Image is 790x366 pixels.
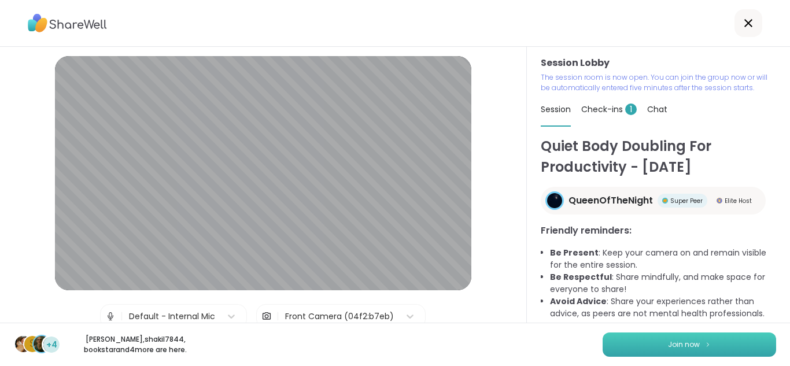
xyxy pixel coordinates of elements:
img: ShareWell Logo [28,10,107,36]
span: +4 [46,339,57,351]
span: | [120,305,123,328]
span: Elite Host [725,197,752,205]
li: : Keep your camera on and remain visible for the entire session. [550,247,776,271]
span: Super Peer [670,197,703,205]
img: Elite Host [717,198,722,204]
b: Avoid Advice [550,295,607,307]
b: Be Present [550,247,599,258]
li: : Share your experiences rather than advice, as peers are not mental health professionals. [550,295,776,320]
li: : Share mindfully, and make space for everyone to share! [550,271,776,295]
img: Microphone [105,305,116,328]
img: Super Peer [662,198,668,204]
img: QueenOfTheNight [547,193,562,208]
div: Front Camera (04f2:b7eb) [285,310,394,323]
h3: Friendly reminders: [541,224,776,238]
div: Default - Internal Mic [129,310,215,323]
b: Be Respectful [550,271,612,283]
a: QueenOfTheNightQueenOfTheNightSuper PeerSuper PeerElite HostElite Host [541,187,766,215]
span: Check-ins [581,103,637,115]
p: The session room is now open. You can join the group now or will be automatically entered five mi... [541,72,776,93]
span: Join now [668,339,700,350]
span: QueenOfTheNight [568,194,653,208]
span: 1 [625,103,637,115]
img: Camera [261,305,272,328]
span: Session [541,103,571,115]
p: [PERSON_NAME] , shakil7844 , bookstar and 4 more are here. [71,334,200,355]
h3: Session Lobby [541,56,776,70]
img: bookstar [34,336,50,352]
button: Join now [603,332,776,357]
img: LuAnn [15,336,31,352]
h1: Quiet Body Doubling For Productivity - [DATE] [541,136,776,178]
span: Chat [647,103,667,115]
span: s [29,337,35,352]
img: ShareWell Logomark [704,341,711,347]
span: | [276,305,279,328]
